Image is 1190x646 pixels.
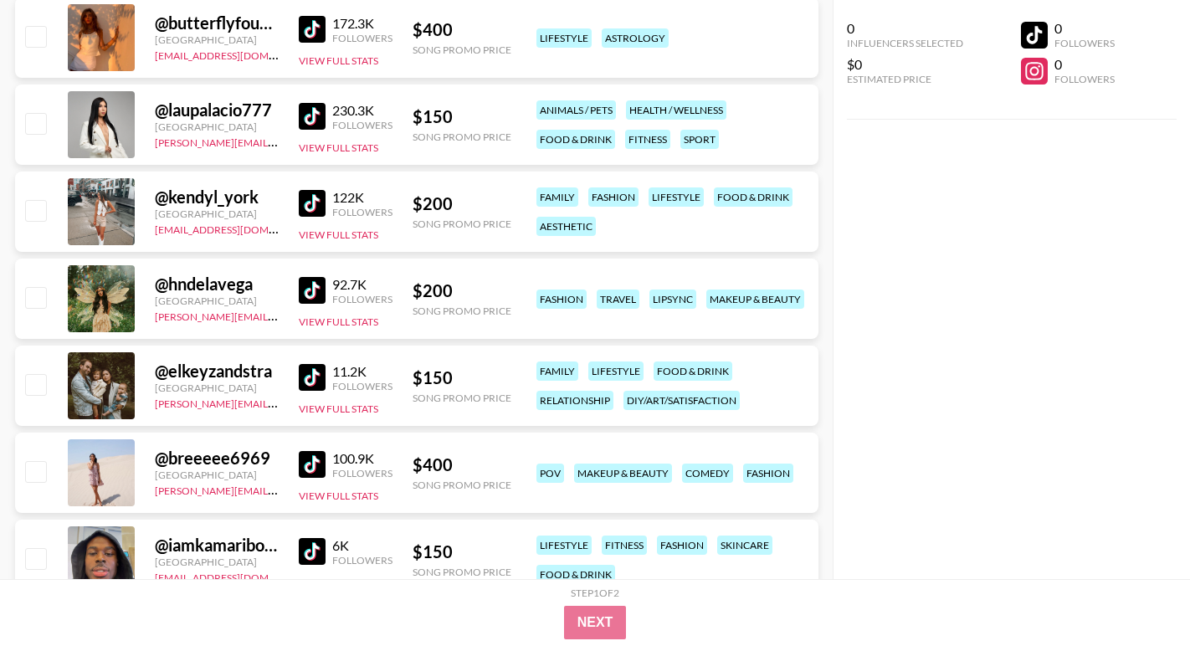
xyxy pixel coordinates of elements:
div: Song Promo Price [413,44,511,56]
div: Followers [332,467,392,479]
div: Followers [332,380,392,392]
div: $0 [847,56,963,73]
div: Song Promo Price [413,305,511,317]
div: skincare [717,536,772,555]
div: 6K [332,537,392,554]
img: TikTok [299,16,326,43]
div: aesthetic [536,217,596,236]
iframe: Drift Widget Chat Controller [1106,562,1170,626]
div: [GEOGRAPHIC_DATA] [155,469,279,481]
button: View Full Stats [299,228,378,241]
img: TikTok [299,538,326,565]
img: TikTok [299,190,326,217]
a: [PERSON_NAME][EMAIL_ADDRESS][DOMAIN_NAME] [155,481,403,497]
div: family [536,187,578,207]
div: 230.3K [332,102,392,119]
div: makeup & beauty [574,464,672,483]
a: [EMAIL_ADDRESS][DOMAIN_NAME] [155,568,323,584]
div: @ laupalacio777 [155,100,279,120]
div: health / wellness [626,100,726,120]
div: lipsync [649,290,696,309]
a: [EMAIL_ADDRESS][DOMAIN_NAME] [155,220,323,236]
div: $ 150 [413,541,511,562]
div: travel [597,290,639,309]
div: @ butterflyfountain [155,13,279,33]
div: $ 400 [413,19,511,40]
div: food & drink [654,361,732,381]
div: [GEOGRAPHIC_DATA] [155,556,279,568]
div: $ 200 [413,280,511,301]
div: Song Promo Price [413,218,511,230]
div: 0 [847,20,963,37]
div: lifestyle [536,28,592,48]
div: [GEOGRAPHIC_DATA] [155,208,279,220]
div: 0 [1054,56,1115,73]
div: Song Promo Price [413,131,511,143]
div: Song Promo Price [413,566,511,578]
button: View Full Stats [299,402,378,415]
a: [PERSON_NAME][EMAIL_ADDRESS][DOMAIN_NAME] [155,133,403,149]
div: 100.9K [332,450,392,467]
div: 172.3K [332,15,392,32]
div: $ 150 [413,367,511,388]
div: fashion [743,464,793,483]
div: pov [536,464,564,483]
div: relationship [536,391,613,410]
div: food & drink [536,130,615,149]
div: Song Promo Price [413,479,511,491]
div: Followers [332,206,392,218]
button: View Full Stats [299,141,378,154]
div: Estimated Price [847,73,963,85]
div: [GEOGRAPHIC_DATA] [155,295,279,307]
div: [GEOGRAPHIC_DATA] [155,382,279,394]
img: TikTok [299,364,326,391]
div: fashion [588,187,639,207]
div: fashion [536,290,587,309]
div: Followers [332,293,392,305]
button: View Full Stats [299,577,378,589]
div: Step 1 of 2 [571,587,619,599]
div: $ 200 [413,193,511,214]
div: [GEOGRAPHIC_DATA] [155,33,279,46]
div: @ iamkamaribonds [155,535,279,556]
div: lifestyle [588,361,644,381]
div: @ hndelavega [155,274,279,295]
div: Followers [332,32,392,44]
div: astrology [602,28,669,48]
button: View Full Stats [299,54,378,67]
div: makeup & beauty [706,290,804,309]
div: animals / pets [536,100,616,120]
div: Followers [332,554,392,567]
div: fitness [625,130,670,149]
div: 122K [332,189,392,206]
div: [GEOGRAPHIC_DATA] [155,120,279,133]
div: diy/art/satisfaction [623,391,740,410]
div: Followers [332,119,392,131]
div: food & drink [536,565,615,584]
div: fitness [602,536,647,555]
div: family [536,361,578,381]
a: [PERSON_NAME][EMAIL_ADDRESS][DOMAIN_NAME] [155,307,403,323]
img: TikTok [299,451,326,478]
div: lifestyle [649,187,704,207]
div: Song Promo Price [413,392,511,404]
div: 11.2K [332,363,392,380]
a: [EMAIL_ADDRESS][DOMAIN_NAME] [155,46,323,62]
img: TikTok [299,277,326,304]
div: food & drink [714,187,792,207]
div: @ elkeyzandstra [155,361,279,382]
button: Next [564,606,627,639]
div: fashion [657,536,707,555]
div: 92.7K [332,276,392,293]
div: @ breeeee6969 [155,448,279,469]
div: $ 400 [413,454,511,475]
div: @ kendyl_york [155,187,279,208]
img: TikTok [299,103,326,130]
div: Followers [1054,37,1115,49]
button: View Full Stats [299,490,378,502]
div: $ 150 [413,106,511,127]
div: 0 [1054,20,1115,37]
button: View Full Stats [299,315,378,328]
div: comedy [682,464,733,483]
div: Influencers Selected [847,37,963,49]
